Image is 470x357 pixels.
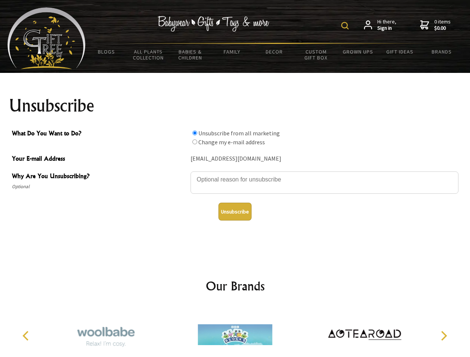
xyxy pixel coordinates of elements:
span: Optional [12,182,187,191]
a: Brands [421,44,463,59]
h2: Our Brands [15,277,455,295]
textarea: Why Are You Unsubscribing? [191,171,458,194]
a: Hi there,Sign in [364,19,396,32]
input: What Do You Want to Do? [192,131,197,135]
a: Decor [253,44,295,59]
h1: Unsubscribe [9,97,461,115]
a: BLOGS [86,44,128,59]
a: Custom Gift Box [295,44,337,65]
span: 0 items [434,18,451,32]
label: Change my e-mail address [198,138,265,146]
label: Unsubscribe from all marketing [198,129,280,137]
input: What Do You Want to Do? [192,139,197,144]
strong: Sign in [377,25,396,32]
button: Previous [19,328,35,344]
a: Grown Ups [337,44,379,59]
img: Babywear - Gifts - Toys & more [158,16,269,32]
a: Gift Ideas [379,44,421,59]
span: Why Are You Unsubscribing? [12,171,187,182]
a: All Plants Collection [128,44,170,65]
button: Next [435,328,452,344]
strong: $0.00 [434,25,451,32]
a: Babies & Children [169,44,211,65]
span: Hi there, [377,19,396,32]
span: What Do You Want to Do? [12,129,187,139]
button: Unsubscribe [218,203,252,221]
span: Your E-mail Address [12,154,187,165]
a: 0 items$0.00 [420,19,451,32]
img: product search [341,22,349,29]
div: [EMAIL_ADDRESS][DOMAIN_NAME] [191,153,458,165]
a: Family [211,44,253,59]
img: Babyware - Gifts - Toys and more... [7,7,86,69]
